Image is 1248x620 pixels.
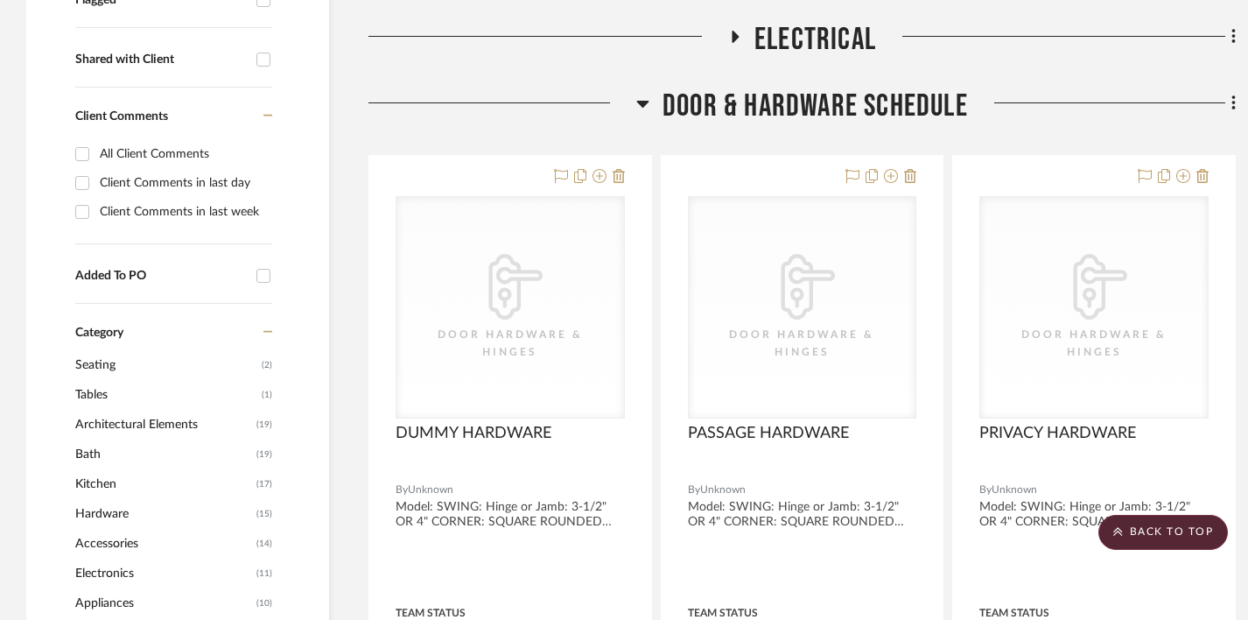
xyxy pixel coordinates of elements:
span: Client Comments [75,110,168,123]
span: (11) [256,560,272,588]
span: By [979,482,992,498]
div: Door Hardware & Hinges [1006,326,1181,361]
span: (2) [262,351,272,379]
span: Electronics [75,559,252,588]
div: Shared with Client [75,53,248,67]
span: (10) [256,589,272,617]
span: (17) [256,470,272,498]
div: Door Hardware & Hinges [423,326,598,361]
span: (19) [256,411,272,439]
span: Bath [75,440,252,469]
span: (14) [256,530,272,558]
div: Client Comments in last week [100,198,268,226]
scroll-to-top-button: BACK TO TOP [1098,515,1228,550]
span: Kitchen [75,469,252,499]
span: Door & Hardware Schedule [663,88,968,125]
span: PRIVACY HARDWARE [979,424,1136,443]
span: Seating [75,350,257,380]
span: (19) [256,440,272,469]
span: Unknown [700,482,746,498]
span: By [396,482,408,498]
span: Hardware [75,499,252,529]
div: All Client Comments [100,140,268,168]
div: Client Comments in last day [100,169,268,197]
span: Accessories [75,529,252,559]
div: Door Hardware & Hinges [714,326,889,361]
span: Unknown [992,482,1037,498]
span: Appliances [75,588,252,618]
div: Added To PO [75,269,248,284]
span: PASSAGE HARDWARE [688,424,849,443]
span: Category [75,326,123,341]
span: By [688,482,700,498]
span: (1) [262,381,272,409]
span: Unknown [408,482,453,498]
span: Electrical [754,21,876,59]
span: DUMMY HARDWARE [396,424,551,443]
span: Architectural Elements [75,410,252,440]
span: (15) [256,500,272,528]
div: 0 [689,197,916,418]
span: Tables [75,380,257,410]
